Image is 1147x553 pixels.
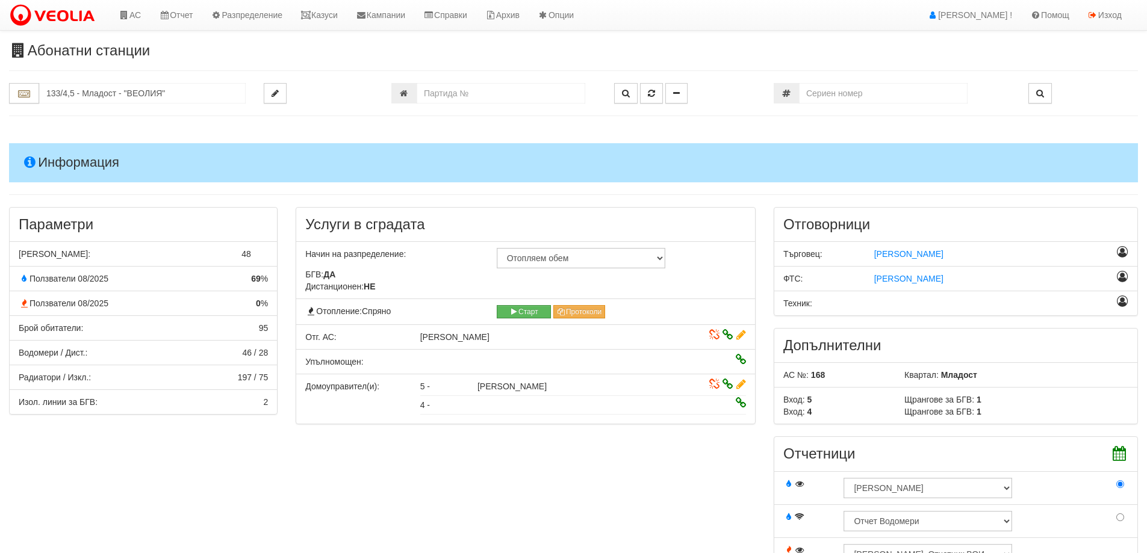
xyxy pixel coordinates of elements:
span: 5 - [420,382,430,391]
span: Търговец: [783,249,822,259]
span: Вход: [783,407,805,416]
strong: ДА [323,270,335,279]
input: Партида № [417,83,585,103]
span: ФТС: [783,274,803,283]
strong: 0 [256,298,261,308]
span: 4 - [420,400,430,410]
h3: Отчетници [783,446,1128,462]
span: Ползватели 08/2025 [19,274,108,283]
input: Абонатна станция [39,83,246,103]
b: Младост [941,370,977,380]
span: Квартал: [904,370,939,380]
span: [PERSON_NAME] [420,332,490,342]
strong: НЕ [364,282,375,291]
h3: Услуги в сградата [305,217,746,232]
span: % [251,273,268,285]
button: Протоколи [553,305,606,318]
h3: Отговорници [783,217,1128,232]
span: 95 [259,323,269,333]
i: Назначаване като отговорник Техник [1117,297,1128,306]
div: % от апартаментите с консумация по отчет за отопление през миналия месец [10,297,277,309]
span: 2 [263,397,268,407]
span: Радиатори / Изкл.: [19,372,91,382]
span: Отговорник АС [305,332,337,342]
b: 168 [811,370,825,380]
span: Дистанционен: [305,282,375,291]
span: БГВ: [305,270,335,279]
span: Начин на разпределение: [305,249,406,259]
div: % от апартаментите с консумация по отчет за БГВ през миналия месец [10,273,277,285]
span: Вход: [783,395,805,404]
h4: Информация [9,143,1138,182]
span: Домоуправител(и): [305,382,379,391]
button: Старт [497,305,551,318]
h3: Допълнителни [783,338,1128,353]
span: 48 [241,249,251,259]
strong: 69 [251,274,261,283]
span: 46 / 28 [242,348,268,357]
span: [PERSON_NAME]: [19,249,90,259]
span: Щрангове за БГВ: [904,407,974,416]
span: Изол. линии за БГВ: [19,397,98,407]
b: 4 [807,407,812,416]
span: Упълномощен: [305,357,363,366]
i: Назначаване като отговорник ФТС [1117,273,1128,281]
input: Сериен номер [799,83,968,103]
b: 1 [977,407,981,416]
span: % [256,297,268,309]
span: АС №: [783,370,809,380]
span: Спряно [362,306,391,316]
span: Техник: [783,298,812,308]
span: [PERSON_NAME] [874,249,943,259]
span: Отопление: [305,306,391,316]
span: [PERSON_NAME] [477,382,547,391]
span: Брой обитатели: [19,323,83,333]
span: 197 / 75 [238,372,269,382]
span: Водомери / Дист.: [19,348,87,357]
span: Ползватели 08/2025 [19,298,108,308]
i: Назначаване като отговорник Търговец [1117,248,1128,256]
b: 5 [807,395,812,404]
h3: Параметри [19,217,268,232]
b: 1 [977,395,981,404]
span: [PERSON_NAME] [874,274,943,283]
span: Щрангове за БГВ: [904,395,974,404]
h3: Абонатни станции [9,43,1138,58]
img: VeoliaLogo.png [9,3,101,28]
